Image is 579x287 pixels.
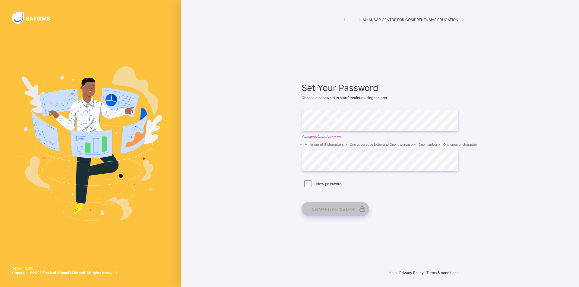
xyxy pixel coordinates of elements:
[19,66,162,220] img: Hero Image
[399,270,424,275] span: Privacy Policy
[43,270,87,275] strong: Flexisaf Edusoft Limited.
[443,142,477,147] li: One special character
[12,266,118,270] span: Version 1.0.0
[302,134,458,139] em: Password must contain
[362,17,458,22] span: AL-ANSAR CENTRE FOR COMPREHENSIVE EDUCATION
[316,182,341,186] label: View password
[312,207,355,211] span: Set My Password & Login
[305,142,344,147] li: Minimum of 8 characters
[12,270,118,275] span: Copyright © 2025 All rights reserved.
[350,142,413,147] li: One uppercase letter and One lowercase
[302,83,458,93] span: Set Your Password
[12,12,57,24] img: SAFSIMS Logo
[389,270,397,275] span: Help
[426,270,458,275] span: Terms & conditions
[419,142,437,147] li: One number
[302,95,387,100] span: Choose a password to start/continue using the app
[344,12,359,27] img: AL-ANSAR CENTRE FOR COMPREHENSIVE EDUCATION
